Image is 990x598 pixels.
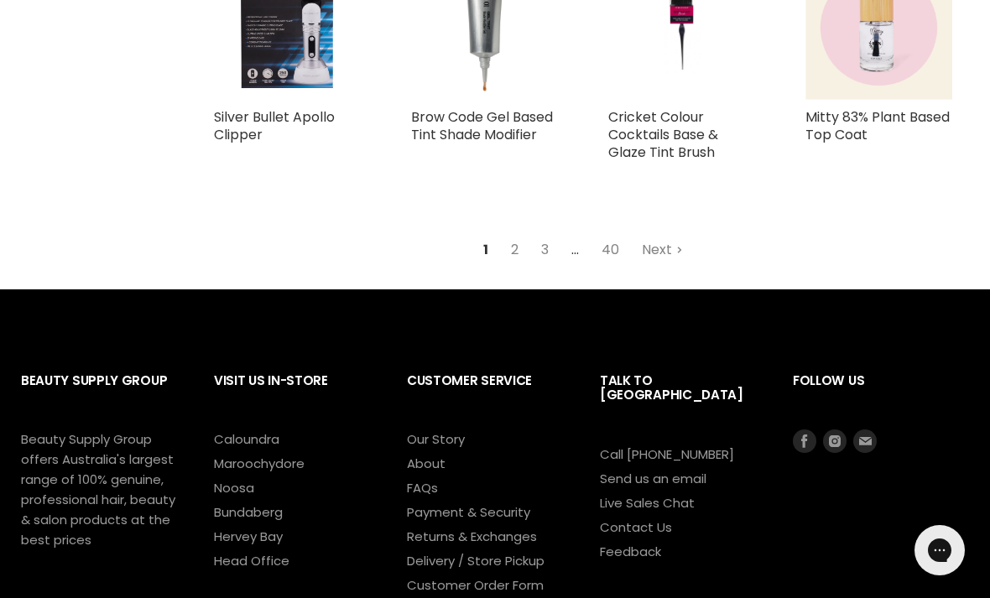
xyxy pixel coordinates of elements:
a: Returns & Exchanges [407,528,537,545]
a: Head Office [214,552,289,569]
a: Live Sales Chat [600,494,695,512]
a: Mitty 83% Plant Based Top Coat [805,107,950,144]
p: Beauty Supply Group offers Australia's largest range of 100% genuine, professional hair, beauty &... [21,429,180,550]
a: Delivery / Store Pickup [407,552,544,569]
h2: Beauty Supply Group [21,360,180,429]
a: Caloundra [214,430,279,448]
span: 1 [474,235,498,265]
a: Next [633,235,692,265]
a: Our Story [407,430,465,448]
a: Payment & Security [407,503,530,521]
a: 2 [502,235,528,265]
a: Customer Order Form [407,576,544,594]
a: Feedback [600,543,661,560]
h2: Visit Us In-Store [214,360,373,429]
a: Brow Code Gel Based Tint Shade Modifier [411,107,553,144]
h2: Follow us [793,360,969,429]
a: Silver Bullet Apollo Clipper [214,107,335,144]
a: 40 [592,235,628,265]
span: ... [562,235,588,265]
a: Cricket Colour Cocktails Base & Glaze Tint Brush [608,107,718,162]
a: About [407,455,445,472]
a: Maroochydore [214,455,305,472]
a: Bundaberg [214,503,283,521]
a: 3 [532,235,558,265]
a: Contact Us [600,518,672,536]
h2: Talk to [GEOGRAPHIC_DATA] [600,360,759,445]
a: FAQs [407,479,438,497]
h2: Customer Service [407,360,566,429]
iframe: Gorgias live chat messenger [906,519,973,581]
a: Send us an email [600,470,706,487]
a: Call [PHONE_NUMBER] [600,445,734,463]
a: Noosa [214,479,254,497]
a: Hervey Bay [214,528,283,545]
